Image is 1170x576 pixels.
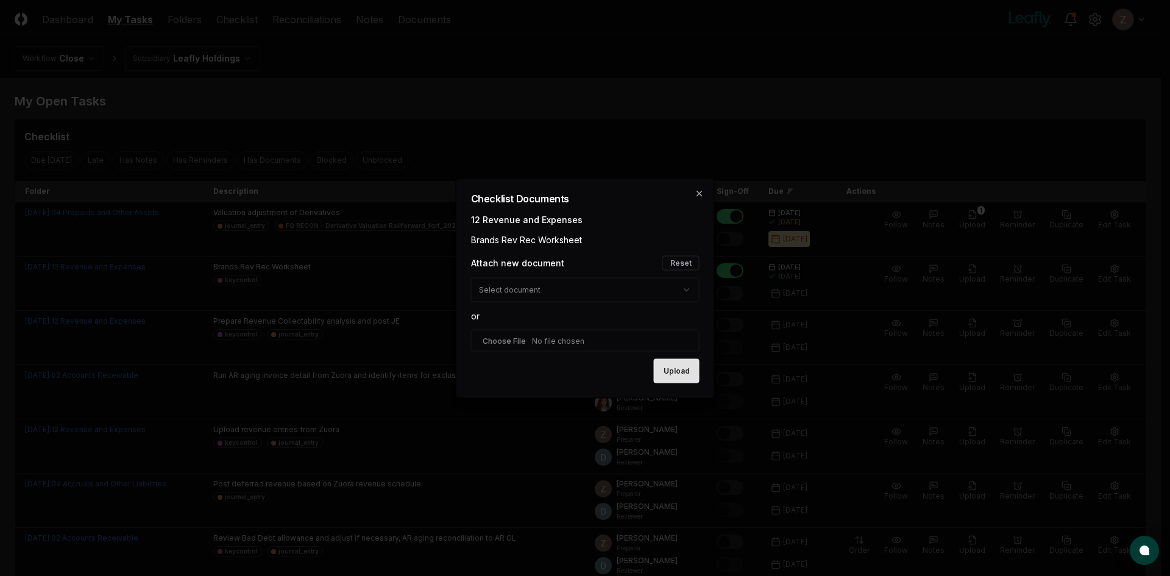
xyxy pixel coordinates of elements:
div: Brands Rev Rec Worksheet [471,233,700,246]
div: Attach new document [471,257,564,269]
button: Upload [654,358,700,383]
div: 12 Revenue and Expenses [471,213,700,226]
button: Reset [662,255,700,270]
div: or [471,309,700,322]
h2: Checklist Documents [471,193,700,203]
